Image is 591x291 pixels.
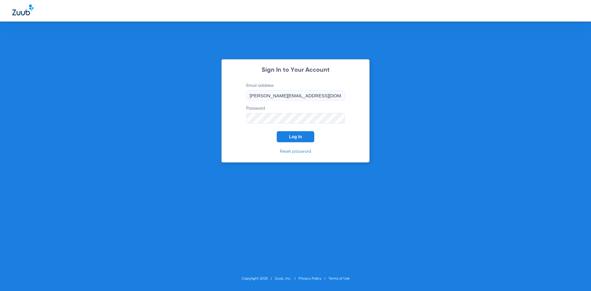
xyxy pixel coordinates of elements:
[280,149,311,154] a: Reset password
[299,277,321,281] a: Privacy Policy
[560,261,591,291] iframe: Chat Widget
[275,276,299,282] li: Zuub, Inc.
[246,83,345,101] label: Email address
[242,276,275,282] li: Copyright 2025
[246,113,345,123] input: Password
[289,134,302,139] span: Log In
[277,131,314,142] button: Log In
[12,5,34,15] img: Zuub Logo
[246,105,345,123] label: Password
[328,277,350,281] a: Terms of Use
[237,67,354,73] h2: Sign In to Your Account
[246,90,345,101] input: Email address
